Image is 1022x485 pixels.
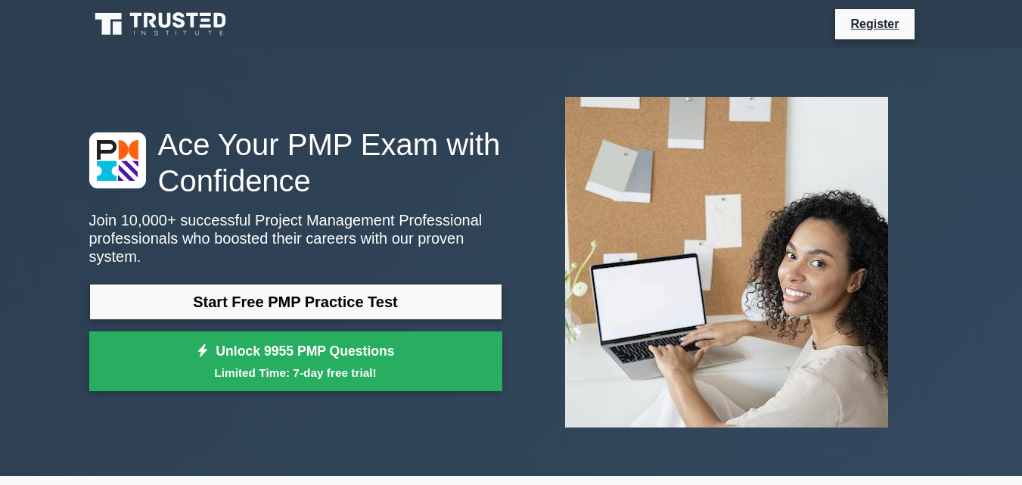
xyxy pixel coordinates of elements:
[89,284,502,320] a: Start Free PMP Practice Test
[89,211,502,266] p: Join 10,000+ successful Project Management Professional professionals who boosted their careers w...
[89,126,502,199] h1: Ace Your PMP Exam with Confidence
[841,14,908,33] a: Register
[89,331,502,392] a: Unlock 9955 PMP QuestionsLimited Time: 7-day free trial!
[108,364,483,381] small: Limited Time: 7-day free trial!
